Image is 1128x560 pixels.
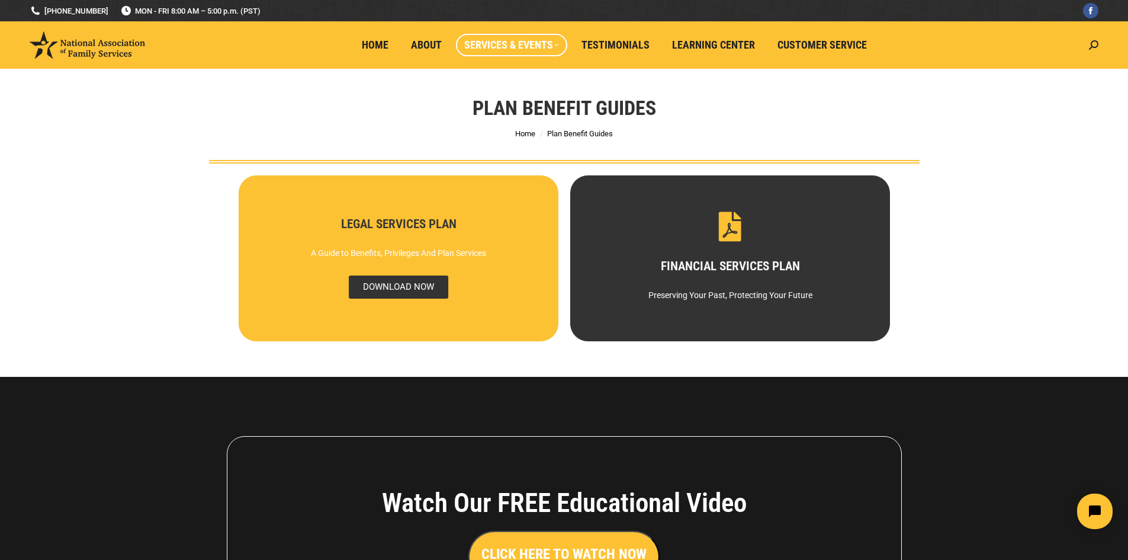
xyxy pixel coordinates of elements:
h3: FINANCIAL SERVICES PLAN [590,260,869,273]
span: DOWNLOAD NOW [348,276,448,299]
a: Testimonials [573,34,658,56]
a: LEGAL SERVICES PLAN A Guide to Benefits, Privileges And Plan Services DOWNLOAD NOW [239,175,558,341]
span: Services & Events [464,39,559,52]
img: National Association of Family Services [30,31,145,59]
a: Customer Service [769,34,875,56]
span: Home [362,39,388,52]
span: Learning Center [672,39,755,52]
div: Preserving Your Past, Protecting Your Future [590,284,869,306]
h1: Plan Benefit Guides [473,95,656,121]
span: MON - FRI 8:00 AM – 5:00 p.m. (PST) [120,5,261,17]
h3: LEGAL SERVICES PLAN [259,218,537,231]
div: A Guide to Benefits, Privileges And Plan Services [259,242,537,264]
a: Facebook page opens in new window [1083,3,1098,18]
a: [PHONE_NUMBER] [30,5,108,17]
h4: Watch Our FREE Educational Video [316,487,812,519]
a: Home [353,34,397,56]
a: About [403,34,450,56]
a: Home [515,129,535,138]
a: Learning Center [664,34,763,56]
span: Plan Benefit Guides [547,129,613,138]
span: Customer Service [777,39,867,52]
iframe: Tidio Chat [919,484,1123,539]
span: About [411,39,442,52]
span: Testimonials [581,39,650,52]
